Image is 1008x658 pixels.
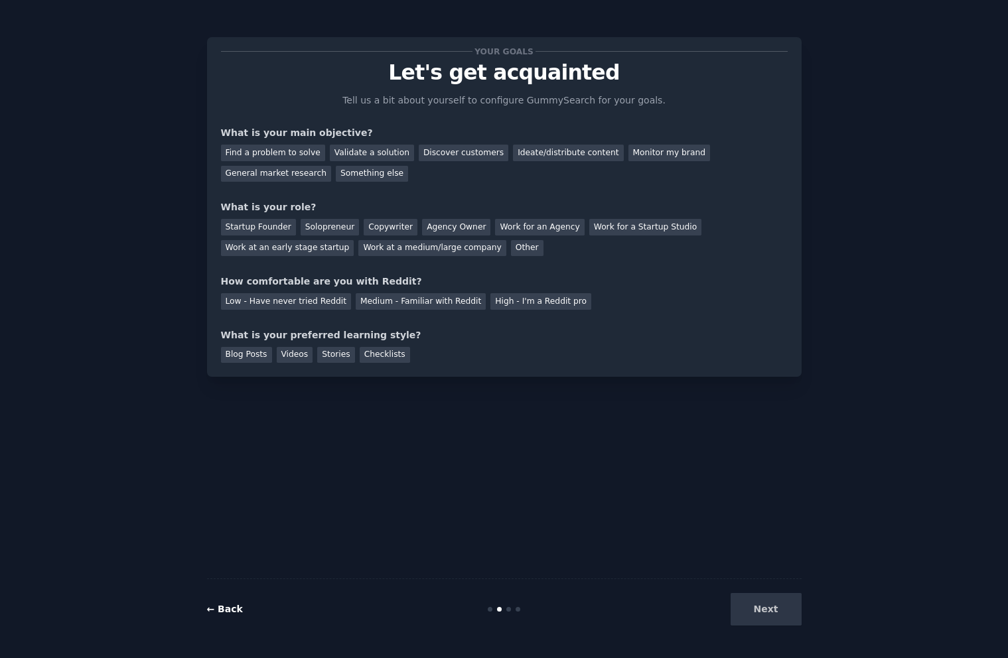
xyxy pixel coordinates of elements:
p: Let's get acquainted [221,61,788,84]
div: Work at an early stage startup [221,240,354,257]
div: How comfortable are you with Reddit? [221,275,788,289]
div: General market research [221,166,332,182]
p: Tell us a bit about yourself to configure GummySearch for your goals. [337,94,672,107]
div: Discover customers [419,145,508,161]
div: What is your role? [221,200,788,214]
a: ← Back [207,604,243,614]
div: Copywriter [364,219,417,235]
div: What is your main objective? [221,126,788,140]
div: Find a problem to solve [221,145,325,161]
div: High - I'm a Reddit pro [490,293,591,310]
div: Low - Have never tried Reddit [221,293,351,310]
div: Stories [317,347,354,363]
div: Other [511,240,543,257]
div: Something else [336,166,408,182]
div: Work at a medium/large company [358,240,506,257]
div: Work for an Agency [495,219,584,235]
div: Solopreneur [301,219,359,235]
div: Work for a Startup Studio [589,219,701,235]
div: What is your preferred learning style? [221,328,788,342]
span: Your goals [472,44,536,58]
div: Startup Founder [221,219,296,235]
div: Checklists [360,347,410,363]
div: Videos [277,347,313,363]
div: Blog Posts [221,347,272,363]
div: Ideate/distribute content [513,145,623,161]
div: Monitor my brand [628,145,710,161]
div: Agency Owner [422,219,490,235]
div: Validate a solution [330,145,414,161]
div: Medium - Familiar with Reddit [356,293,486,310]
